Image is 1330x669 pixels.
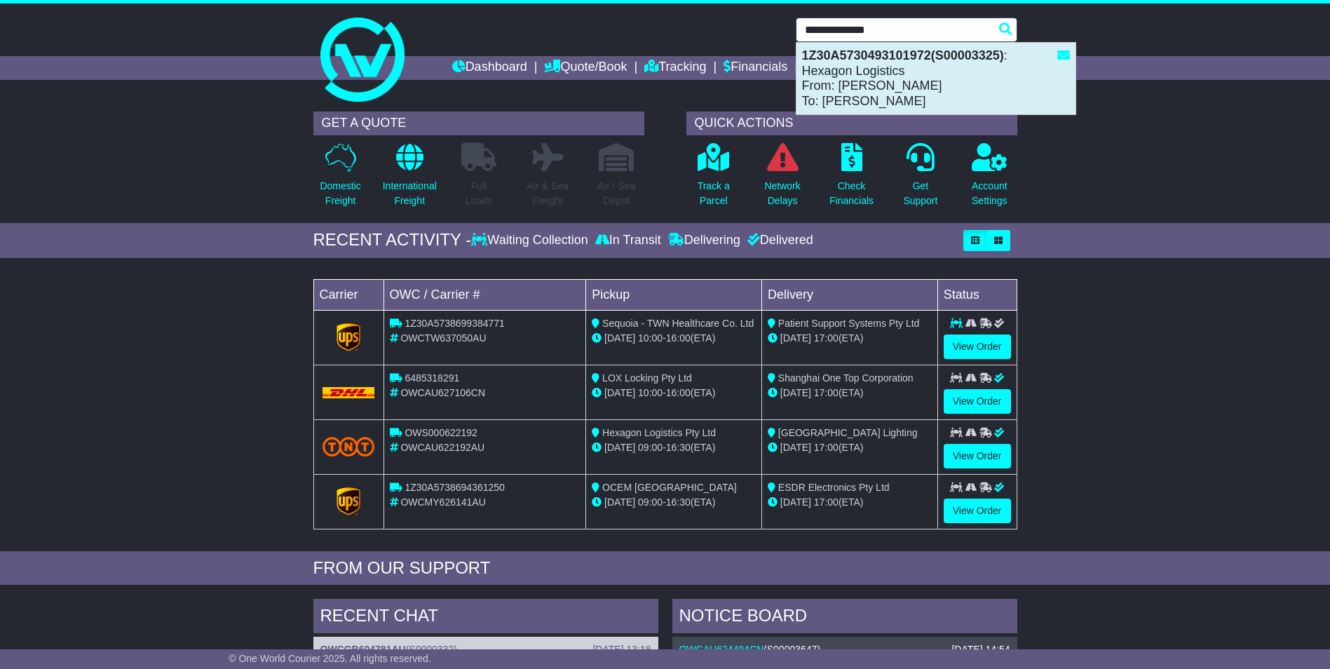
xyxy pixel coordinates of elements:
td: Carrier [313,279,384,310]
span: 17:00 [814,332,839,344]
p: International Freight [383,179,437,208]
div: ( ) [679,644,1010,656]
span: [GEOGRAPHIC_DATA] Lighting [778,427,918,438]
div: - (ETA) [592,386,756,400]
a: NetworkDelays [764,142,801,216]
strong: 1Z30A5730493101972(S00003325) [802,48,1004,62]
span: [DATE] [604,496,635,508]
span: OWCMY626141AU [400,496,485,508]
p: Track a Parcel [698,179,730,208]
div: [DATE] 14:54 [951,644,1010,656]
span: 17:00 [814,496,839,508]
div: GET A QUOTE [313,111,644,135]
span: 1Z30A5738694361250 [405,482,504,493]
div: Waiting Collection [471,233,591,248]
a: DomesticFreight [319,142,361,216]
span: Sequoia - TWN Healthcare Co. Ltd [602,318,754,329]
a: View Order [944,389,1011,414]
div: RECENT CHAT [313,599,658,637]
span: 6485318291 [405,372,459,384]
div: (ETA) [768,386,932,400]
img: TNT_Domestic.png [323,437,375,456]
a: Dashboard [452,56,527,80]
span: 16:30 [666,496,691,508]
td: Status [937,279,1017,310]
span: OCEM [GEOGRAPHIC_DATA] [602,482,737,493]
a: OWCAU624494CN [679,644,764,655]
a: View Order [944,334,1011,359]
div: QUICK ACTIONS [686,111,1017,135]
a: OWCGB604781AU [320,644,406,655]
div: FROM OUR SUPPORT [313,558,1017,579]
a: Tracking [644,56,706,80]
div: - (ETA) [592,440,756,455]
span: Hexagon Logistics Pty Ltd [602,427,716,438]
span: © One World Courier 2025. All rights reserved. [229,653,431,664]
span: [DATE] [780,332,811,344]
a: Quote/Book [544,56,627,80]
div: - (ETA) [592,495,756,510]
div: In Transit [592,233,665,248]
span: OWCAU627106CN [400,387,485,398]
span: [DATE] [780,442,811,453]
img: GetCarrierServiceLogo [337,487,360,515]
a: InternationalFreight [382,142,437,216]
span: [DATE] [604,387,635,398]
span: 1Z30A5738699384771 [405,318,504,329]
div: [DATE] 13:18 [592,644,651,656]
span: S00003647 [767,644,817,655]
span: 17:00 [814,442,839,453]
div: Delivering [665,233,744,248]
div: - (ETA) [592,331,756,346]
span: LOX Locking Pty Ltd [602,372,692,384]
span: OWCAU622192AU [400,442,484,453]
div: RECENT ACTIVITY - [313,230,472,250]
div: (ETA) [768,495,932,510]
img: GetCarrierServiceLogo [337,323,360,351]
span: OWS000622192 [405,427,477,438]
div: ( ) [320,644,651,656]
img: DHL.png [323,387,375,398]
p: Full Loads [461,179,496,208]
td: Delivery [761,279,937,310]
a: Financials [724,56,787,80]
a: View Order [944,444,1011,468]
span: OWCTW637050AU [400,332,486,344]
span: Shanghai One Top Corporation [778,372,914,384]
p: Get Support [903,179,937,208]
span: S0000332 [409,644,454,655]
p: Domestic Freight [320,179,360,208]
span: [DATE] [604,332,635,344]
span: [DATE] [780,387,811,398]
p: Check Financials [829,179,874,208]
td: OWC / Carrier # [384,279,586,310]
span: [DATE] [780,496,811,508]
span: 16:00 [666,332,691,344]
span: 09:00 [638,496,663,508]
p: Air / Sea Depot [598,179,636,208]
div: (ETA) [768,440,932,455]
span: 09:00 [638,442,663,453]
span: [DATE] [604,442,635,453]
a: AccountSettings [971,142,1008,216]
div: : Hexagon Logistics From: [PERSON_NAME] To: [PERSON_NAME] [796,43,1075,114]
p: Account Settings [972,179,1007,208]
p: Network Delays [764,179,800,208]
span: 17:00 [814,387,839,398]
div: (ETA) [768,331,932,346]
div: NOTICE BOARD [672,599,1017,637]
a: View Order [944,499,1011,523]
span: ESDR Electronics Pty Ltd [778,482,890,493]
a: Track aParcel [697,142,731,216]
span: 10:00 [638,387,663,398]
span: 16:00 [666,387,691,398]
td: Pickup [586,279,762,310]
span: 10:00 [638,332,663,344]
span: Patient Support Systems Pty Ltd [778,318,920,329]
div: Delivered [744,233,813,248]
a: GetSupport [902,142,938,216]
p: Air & Sea Freight [527,179,569,208]
a: CheckFinancials [829,142,874,216]
span: 16:30 [666,442,691,453]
